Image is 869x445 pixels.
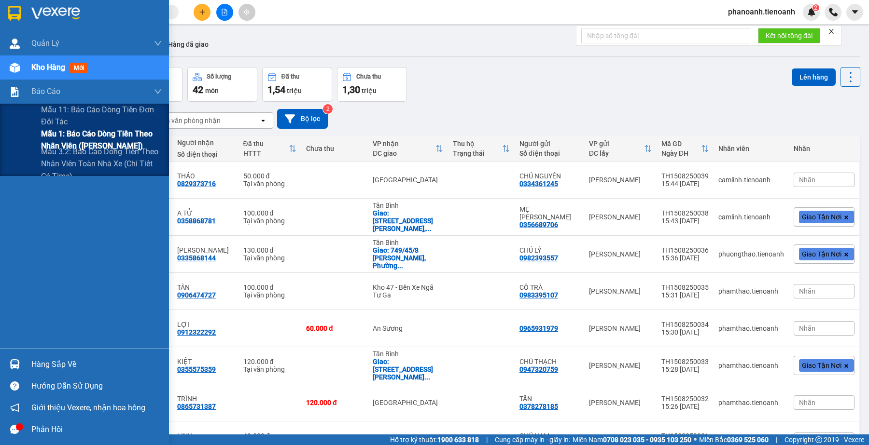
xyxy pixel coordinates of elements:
span: 42 [193,84,203,95]
div: ĐC lấy [589,149,644,157]
div: CÔ TRÀ [519,283,579,291]
div: LINH [177,432,233,440]
span: phanoanh.tienoanh [720,6,803,18]
span: Nhãn [799,287,815,295]
img: logo-vxr [8,6,21,21]
div: 0947320759 [519,365,558,373]
div: Tân Bình [373,350,443,358]
span: caret-down [851,8,859,16]
div: LỢI [177,321,233,328]
div: 120.000 đ [306,399,363,406]
div: phamthao.tienoanh [718,324,784,332]
img: solution-icon [10,87,20,97]
div: 0356689706 [519,221,558,229]
button: Bộ lọc [277,109,328,129]
div: 50.000 đ [243,172,296,180]
span: aim [243,9,250,15]
div: Đã thu [281,73,299,80]
div: phuongthao.tienoanh [718,250,784,258]
div: Hàng sắp về [31,357,162,372]
div: [PERSON_NAME] [589,250,652,258]
div: KIỆT [177,358,233,365]
div: 0334361245 [519,180,558,188]
div: 15:31 [DATE] [661,291,709,299]
button: Chưa thu1,30 triệu [337,67,407,102]
div: CHÚ NAM [519,432,579,440]
div: TH1508250033 [661,358,709,365]
div: 0358868781 [177,217,216,225]
div: 15:36 [DATE] [661,254,709,262]
div: TH1508250038 [661,209,709,217]
span: Mẫu 1: Báo cáo dòng tiền theo nhân viên ([PERSON_NAME]) [41,128,162,152]
div: TRÌNH [177,395,233,403]
div: Tân Bình [373,202,443,209]
span: Miền Bắc [699,434,769,445]
div: 0982393557 [519,254,558,262]
div: Trạng thái [453,149,502,157]
div: 0912322292 [177,328,216,336]
div: [PERSON_NAME] [589,287,652,295]
div: 0965931979 [519,324,558,332]
span: message [10,425,19,434]
span: close [828,28,835,35]
th: Toggle SortBy [368,136,448,162]
div: phamthao.tienoanh [718,287,784,295]
span: Giao Tận Nơi [802,361,841,370]
button: aim [238,4,255,21]
div: Tại văn phòng [243,365,296,373]
div: HTTT [243,149,289,157]
span: ... [426,225,432,232]
div: 100.000 đ [243,209,296,217]
span: Nhãn [799,176,815,184]
strong: 0369 525 060 [727,436,769,444]
div: Tại văn phòng [243,217,296,225]
div: Ngày ĐH [661,149,701,157]
div: Giao: 134/72 Thành Thái, Phường 12, Quận 10, Hồ Chí Minh [373,209,443,232]
button: caret-down [846,4,863,21]
span: Cung cấp máy in - giấy in: [495,434,570,445]
sup: 2 [323,104,333,114]
div: TẤN [519,395,579,403]
div: [GEOGRAPHIC_DATA] [373,176,443,184]
th: Toggle SortBy [448,136,515,162]
span: Giới thiệu Vexere, nhận hoa hồng [31,402,145,414]
div: [PERSON_NAME] [589,176,652,184]
div: Số điện thoại [177,150,233,158]
button: Lên hàng [792,68,836,86]
th: Toggle SortBy [584,136,657,162]
div: 0865731387 [177,403,216,410]
div: Tân Bình [373,239,443,246]
span: Kho hàng [31,63,65,72]
div: TH1508250039 [661,172,709,180]
span: Quản Lý [31,37,59,49]
div: 130.000 đ [243,246,296,254]
span: Báo cáo [31,85,60,97]
div: HÀ VY [177,246,233,254]
div: Giao: 749/45/8 Huỳnh Tấn Phát, Phường Phú Thuận, Quận 7, Thành phố Hồ Chí Minh [373,246,443,270]
div: VP nhận [373,140,435,148]
th: Toggle SortBy [238,136,301,162]
img: phone-icon [829,8,838,16]
div: TH1508250035 [661,283,709,291]
div: [GEOGRAPHIC_DATA] [373,399,443,406]
span: món [205,87,219,94]
span: down [154,40,162,47]
span: | [486,434,488,445]
span: mới [70,63,88,73]
div: TH1508250032 [661,395,709,403]
span: Giao Tận Nơi [802,213,841,221]
span: ... [424,373,430,381]
div: TH1508250031 [661,432,709,440]
div: Tại văn phòng [243,180,296,188]
div: phamthao.tienoanh [718,399,784,406]
div: CHÚ LÝ [519,246,579,254]
div: camlinh.tienoanh [718,213,784,221]
span: plus [199,9,206,15]
div: CHÚ THẠCH [519,358,579,365]
span: ⚪️ [694,438,697,442]
div: THẢO [177,172,233,180]
div: Người gửi [519,140,579,148]
img: icon-new-feature [807,8,816,16]
sup: 2 [813,4,819,11]
strong: 0708 023 035 - 0935 103 250 [603,436,691,444]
